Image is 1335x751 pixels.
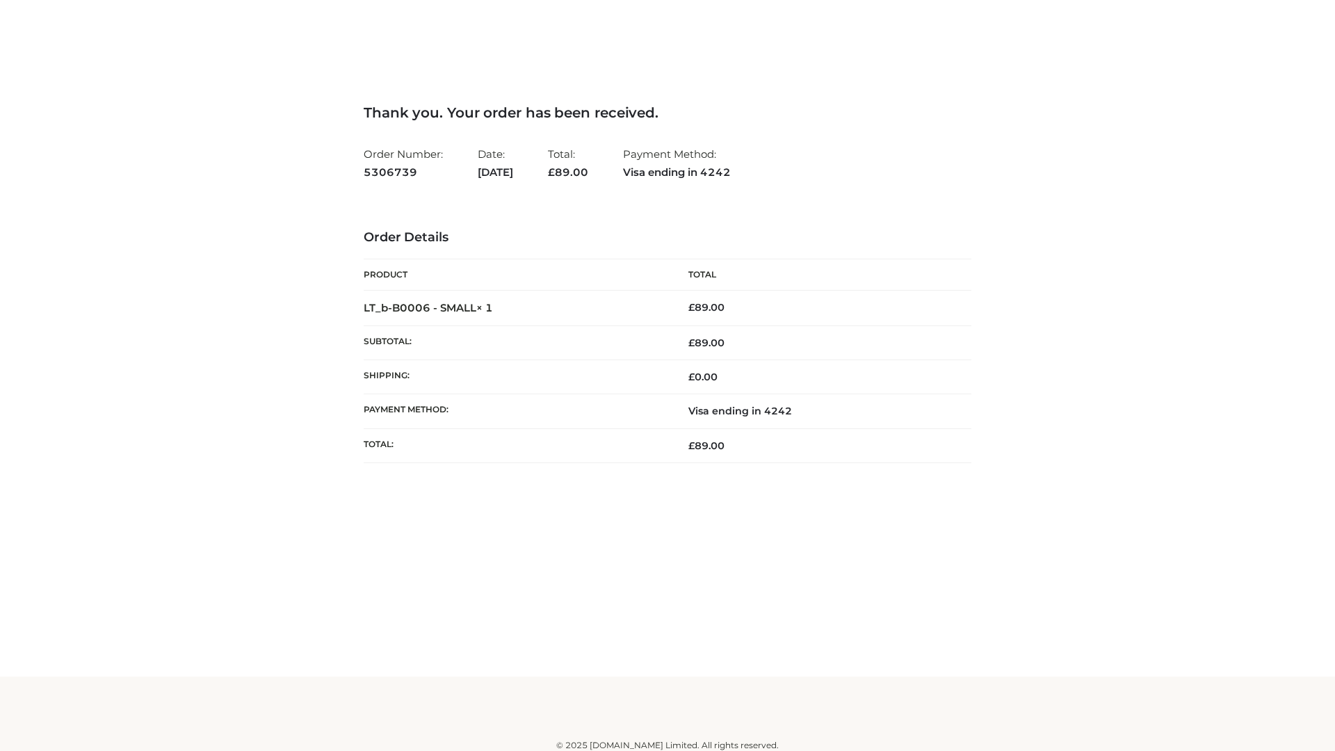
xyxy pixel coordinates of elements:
span: £ [688,439,695,452]
strong: 5306739 [364,163,443,181]
th: Product [364,259,667,291]
th: Payment method: [364,394,667,428]
td: Visa ending in 4242 [667,394,971,428]
li: Payment Method: [623,142,731,184]
li: Total: [548,142,588,184]
strong: × 1 [476,301,493,314]
bdi: 0.00 [688,371,718,383]
span: 89.00 [548,165,588,179]
strong: LT_b-B0006 - SMALL [364,301,493,314]
th: Shipping: [364,360,667,394]
span: £ [688,301,695,314]
strong: [DATE] [478,163,513,181]
h3: Order Details [364,230,971,245]
span: £ [688,371,695,383]
h3: Thank you. Your order has been received. [364,104,971,121]
span: £ [548,165,555,179]
th: Total [667,259,971,291]
li: Date: [478,142,513,184]
th: Subtotal: [364,325,667,360]
span: £ [688,337,695,349]
strong: Visa ending in 4242 [623,163,731,181]
th: Total: [364,428,667,462]
li: Order Number: [364,142,443,184]
bdi: 89.00 [688,301,725,314]
span: 89.00 [688,439,725,452]
span: 89.00 [688,337,725,349]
